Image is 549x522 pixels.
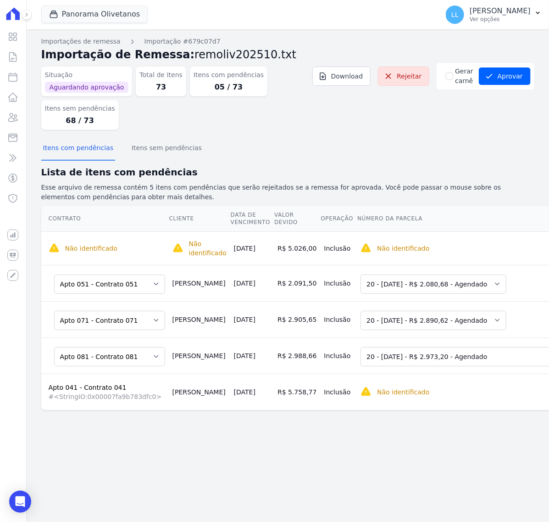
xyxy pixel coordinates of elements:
dt: Total de Itens [139,70,183,80]
p: Não identificado [377,387,429,397]
th: Data de Vencimento [230,206,274,232]
th: Valor devido [274,206,320,232]
dd: 73 [139,82,183,93]
a: Importações de remessa [41,37,121,46]
td: [PERSON_NAME] [169,301,230,337]
div: Open Intercom Messenger [9,491,31,513]
p: Não identificado [377,244,429,253]
a: Importação #679c07d7 [144,37,221,46]
td: Inclusão [321,374,357,410]
td: [DATE] [230,374,274,410]
p: Ver opções [470,16,531,23]
button: Aprovar [479,67,531,85]
th: Operação [321,206,357,232]
td: Inclusão [321,301,357,337]
p: Não identificado [189,239,227,258]
td: R$ 5.758,77 [274,374,320,410]
td: Inclusão [321,231,357,265]
td: [DATE] [230,265,274,301]
span: LL [451,11,459,18]
td: [PERSON_NAME] [169,374,230,410]
h2: Lista de itens com pendências [41,165,534,179]
dt: Itens sem pendências [45,104,115,113]
td: R$ 2.905,65 [274,301,320,337]
button: Itens com pendências [41,137,115,161]
td: [DATE] [230,231,274,265]
td: [DATE] [230,301,274,337]
button: Itens sem pendências [130,137,204,161]
td: R$ 2.091,50 [274,265,320,301]
td: R$ 2.988,66 [274,337,320,374]
td: [DATE] [230,337,274,374]
th: Contrato [41,206,169,232]
label: Gerar carnê [455,67,473,86]
span: Aguardando aprovação [45,82,129,93]
a: Apto 041 - Contrato 041 [49,384,127,391]
td: Inclusão [321,265,357,301]
td: [PERSON_NAME] [169,337,230,374]
a: Rejeitar [378,67,429,86]
span: remoliv202510.txt [194,48,296,61]
button: Panorama Olivetanos [41,6,148,23]
dt: Itens com pendências [194,70,264,80]
dd: 68 / 73 [45,115,115,126]
button: LL [PERSON_NAME] Ver opções [438,2,549,28]
td: Inclusão [321,337,357,374]
td: [PERSON_NAME] [169,265,230,301]
h2: Importação de Remessa: [41,46,534,63]
nav: Breadcrumb [41,37,534,46]
dd: 05 / 73 [194,82,264,93]
p: Não identificado [65,244,117,253]
td: R$ 5.026,00 [274,231,320,265]
th: Cliente [169,206,230,232]
p: [PERSON_NAME] [470,6,531,16]
a: Download [312,67,371,86]
span: #<StringIO:0x00007fa9b783dfc0> [49,392,165,401]
dt: Situação [45,70,129,80]
p: Esse arquivo de remessa contém 5 itens com pendências que serão rejeitados se a remessa for aprov... [41,183,534,202]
